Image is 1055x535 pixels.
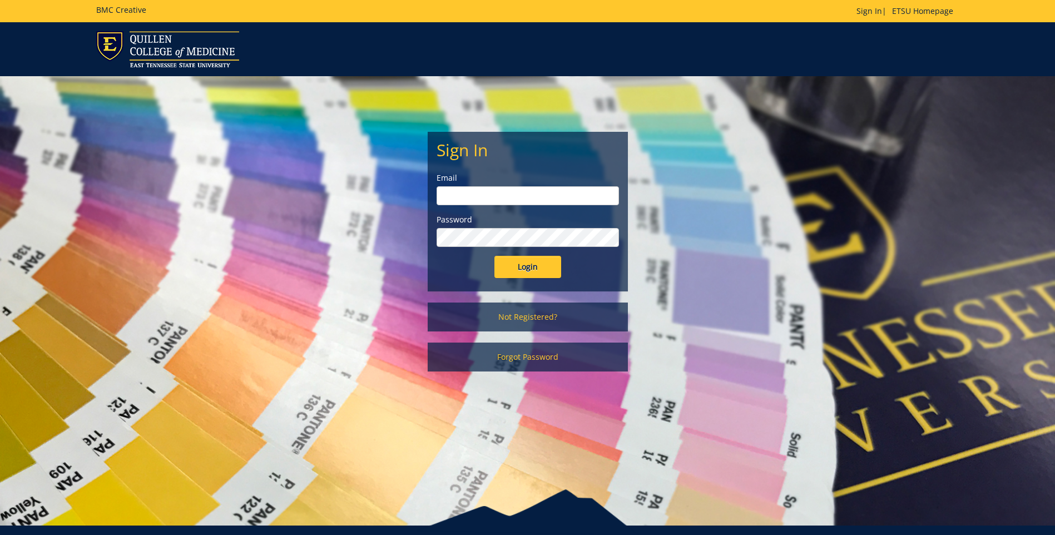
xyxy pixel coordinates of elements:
[428,343,628,371] a: Forgot Password
[437,141,619,159] h2: Sign In
[437,214,619,225] label: Password
[428,303,628,331] a: Not Registered?
[856,6,882,16] a: Sign In
[494,256,561,278] input: Login
[856,6,959,17] p: |
[96,31,239,67] img: ETSU logo
[886,6,959,16] a: ETSU Homepage
[96,6,146,14] h5: BMC Creative
[437,172,619,184] label: Email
